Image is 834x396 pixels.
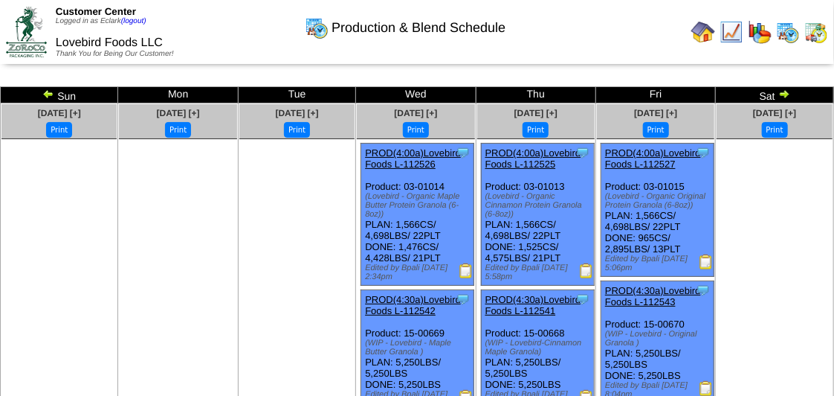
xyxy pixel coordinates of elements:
a: [DATE] [+] [753,108,796,118]
img: Tooltip [575,292,590,307]
button: Print [523,122,549,138]
td: Mon [118,87,238,103]
a: [DATE] [+] [157,108,200,118]
img: Production Report [699,381,714,396]
button: Print [284,122,310,138]
span: Logged in as Eclark [56,17,146,25]
a: [DATE] [+] [276,108,319,118]
img: Tooltip [696,145,711,160]
button: Print [165,122,191,138]
span: Lovebird Foods LLC [56,36,163,49]
img: Production Report [579,264,594,278]
button: Print [762,122,788,138]
a: [DATE] [+] [634,108,677,118]
a: (logout) [121,17,146,25]
img: graph.gif [748,20,772,44]
a: [DATE] [+] [38,108,81,118]
img: ZoRoCo_Logo(Green%26Foil)%20jpg.webp [6,7,47,57]
td: Sun [1,87,118,103]
div: (WIP - Lovebird - Maple Butter Granola ) [365,339,473,357]
img: Production Report [459,264,473,278]
img: arrowleft.gif [42,88,54,100]
div: Product: 03-01014 PLAN: 1,566CS / 4,698LBS / 22PLT DONE: 1,476CS / 4,428LBS / 21PLT [361,144,474,286]
a: PROD(4:30a)Lovebird Foods L-112541 [485,294,581,316]
a: PROD(4:00a)Lovebird Foods L-112525 [485,147,581,170]
div: (Lovebird - Organic Maple Butter Protein Granola (6-8oz)) [365,192,473,219]
img: Tooltip [456,145,471,160]
a: [DATE] [+] [394,108,437,118]
img: line_graph.gif [720,20,743,44]
div: (Lovebird - Organic Cinnamon Protein Granola (6-8oz)) [485,192,594,219]
div: (Lovebird - Organic Original Protein Granola (6-8oz)) [605,192,714,210]
td: Wed [356,87,476,103]
div: Edited by Bpali [DATE] 2:34pm [365,264,473,281]
div: (WIP - Lovebird - Original Granola ) [605,330,714,348]
img: home.gif [691,20,715,44]
td: Tue [238,87,355,103]
button: Print [46,122,72,138]
td: Thu [476,87,595,103]
img: Tooltip [456,292,471,307]
div: Product: 03-01013 PLAN: 1,566CS / 4,698LBS / 22PLT DONE: 1,525CS / 4,575LBS / 21PLT [481,144,594,286]
img: calendarprod.gif [776,20,800,44]
div: (WIP - Lovebird-Cinnamon Maple Granola) [485,339,594,357]
div: Edited by Bpali [DATE] 5:06pm [605,255,714,272]
button: Print [643,122,669,138]
img: calendarinout.gif [804,20,828,44]
img: arrowright.gif [778,88,790,100]
img: Production Report [699,255,714,269]
td: Fri [596,87,716,103]
div: Product: 03-01015 PLAN: 1,566CS / 4,698LBS / 22PLT DONE: 965CS / 2,895LBS / 13PLT [601,144,714,277]
a: PROD(4:30a)Lovebird Foods L-112543 [605,285,701,307]
span: Customer Center [56,6,136,17]
td: Sat [716,87,834,103]
img: Tooltip [696,283,711,298]
span: Production & Blend Schedule [332,20,505,36]
img: calendarprod.gif [305,16,329,39]
button: Print [403,122,429,138]
span: Thank You for Being Our Customer! [56,50,174,58]
a: [DATE] [+] [514,108,557,118]
a: PROD(4:00a)Lovebird Foods L-112527 [605,147,701,170]
a: PROD(4:00a)Lovebird Foods L-112526 [365,147,461,170]
a: PROD(4:30a)Lovebird Foods L-112542 [365,294,461,316]
div: Edited by Bpali [DATE] 5:58pm [485,264,594,281]
img: Tooltip [575,145,590,160]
